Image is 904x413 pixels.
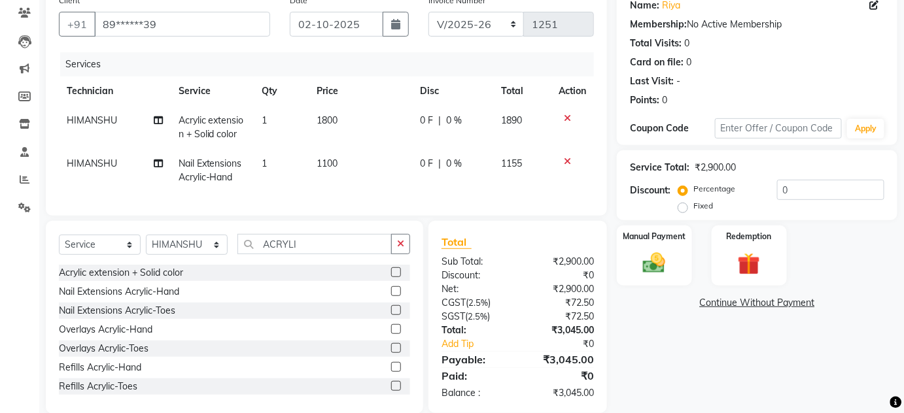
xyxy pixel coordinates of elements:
[67,114,117,126] span: HIMANSHU
[517,323,604,337] div: ₹3,045.00
[468,297,488,308] span: 2.5%
[731,250,767,278] img: _gift.svg
[420,114,433,127] span: 0 F
[847,119,884,139] button: Apply
[179,157,242,183] span: Nail Extensions Acrylic-Hand
[517,386,604,400] div: ₹3,045.00
[446,157,462,171] span: 0 %
[686,56,691,69] div: 0
[171,76,254,106] th: Service
[317,157,338,169] span: 1100
[432,310,518,323] div: ( )
[67,157,117,169] span: HIMANSHU
[412,76,493,106] th: Disc
[432,323,518,337] div: Total:
[59,323,152,337] div: Overlays Acrylic-Hand
[59,285,179,299] div: Nail Extensions Acrylic-Hand
[262,114,267,126] span: 1
[432,269,518,282] div: Discount:
[432,255,518,269] div: Sub Total:
[237,234,392,254] input: Search or Scan
[59,380,137,393] div: Refills Acrylic-Toes
[630,93,659,107] div: Points:
[662,93,667,107] div: 0
[623,231,686,242] label: Manual Payment
[317,114,338,126] span: 1800
[179,114,244,140] span: Acrylic extension + Solid color
[693,200,713,212] label: Fixed
[517,296,604,310] div: ₹72.50
[619,296,895,310] a: Continue Without Payment
[59,304,175,318] div: Nail Extensions Acrylic-Toes
[630,122,715,135] div: Coupon Code
[468,311,487,322] span: 2.5%
[517,368,604,384] div: ₹0
[493,76,551,106] th: Total
[432,352,518,367] div: Payable:
[630,37,682,50] div: Total Visits:
[59,76,171,106] th: Technician
[60,52,604,76] div: Services
[254,76,309,106] th: Qty
[551,76,594,106] th: Action
[501,157,522,169] span: 1155
[432,386,518,400] div: Balance :
[438,157,441,171] span: |
[695,161,736,174] div: ₹2,900.00
[517,282,604,296] div: ₹2,900.00
[432,296,518,310] div: ( )
[693,183,735,195] label: Percentage
[517,310,604,323] div: ₹72.50
[630,18,884,31] div: No Active Membership
[630,56,684,69] div: Card on file:
[715,118,843,139] input: Enter Offer / Coupon Code
[630,161,689,174] div: Service Total:
[59,266,183,280] div: Acrylic extension + Solid color
[432,282,518,296] div: Net:
[59,342,148,355] div: Overlays Acrylic-Toes
[517,352,604,367] div: ₹3,045.00
[532,337,604,351] div: ₹0
[727,231,772,242] label: Redemption
[94,12,270,37] input: Search by Name/Mobile/Email/Code
[630,184,670,197] div: Discount:
[262,157,267,169] span: 1
[442,297,466,308] span: CGST
[438,114,441,127] span: |
[59,361,141,374] div: Refills Acrylic-Hand
[676,74,680,88] div: -
[59,12,96,37] button: +91
[432,368,518,384] div: Paid:
[446,114,462,127] span: 0 %
[309,76,412,106] th: Price
[517,255,604,269] div: ₹2,900.00
[630,18,687,31] div: Membership:
[442,310,465,322] span: SGST
[420,157,433,171] span: 0 F
[432,337,532,351] a: Add Tip
[630,74,674,88] div: Last Visit:
[501,114,522,126] span: 1890
[684,37,689,50] div: 0
[442,235,472,249] span: Total
[517,269,604,282] div: ₹0
[636,250,672,276] img: _cash.svg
